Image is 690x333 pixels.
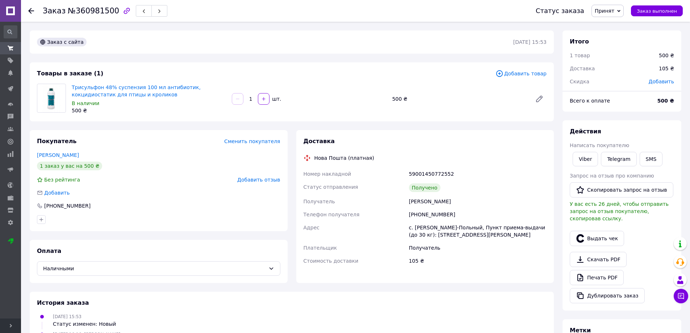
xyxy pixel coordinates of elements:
span: Скидка [570,79,589,84]
span: Плательщик [304,245,337,251]
button: Заказ выполнен [631,5,683,16]
div: 500 ₴ [389,94,529,104]
div: [PHONE_NUMBER] [407,208,548,221]
div: Нова Пошта (платная) [313,154,376,162]
a: Telegram [601,152,636,166]
div: с. [PERSON_NAME]-Польный, Пункт приема-выдачи (до 30 кг): [STREET_ADDRESS][PERSON_NAME] [407,221,548,241]
span: Адрес [304,225,319,230]
span: Доставка [570,66,595,71]
span: У вас есть 26 дней, чтобы отправить запрос на отзыв покупателю, скопировав ссылку. [570,201,669,221]
a: Viber [573,152,598,166]
button: Дублировать заказ [570,288,645,303]
span: Принят [595,8,614,14]
span: Добавить [44,190,70,196]
a: Трисульфон 48% суспензия 100 мл антибиотик, кокцидиостатик для птицы и кроликов [72,84,201,97]
a: Скачать PDF [570,252,627,267]
a: Печать PDF [570,270,624,285]
span: Товары в заказе (1) [37,70,103,77]
div: Вернуться назад [28,7,34,14]
span: Оплата [37,247,61,254]
div: 500 ₴ [72,107,226,114]
span: Добавить отзыв [237,177,280,183]
span: Телефон получателя [304,212,360,217]
span: №360981500 [68,7,119,15]
div: 1 заказ у вас на 500 ₴ [37,162,102,170]
span: Написать покупателю [570,142,629,148]
div: 59001450772552 [407,167,548,180]
a: [PERSON_NAME] [37,152,79,158]
span: Запрос на отзыв про компанию [570,173,654,179]
span: Статус отправления [304,184,358,190]
span: Номер накладной [304,171,351,177]
b: 500 ₴ [657,98,674,104]
div: Статус заказа [536,7,584,14]
span: Всего к оплате [570,98,610,104]
span: [DATE] 15:53 [53,314,81,319]
span: Доставка [304,138,335,145]
span: Заказ выполнен [637,8,677,14]
div: Статус изменен: Новый [53,320,116,328]
span: История заказа [37,299,89,306]
span: Сменить покупателя [224,138,280,144]
div: Получатель [407,241,548,254]
span: Без рейтинга [44,177,80,183]
span: 1 товар [570,53,590,58]
span: Заказ [43,7,66,15]
div: [PERSON_NAME] [407,195,548,208]
div: 105 ₴ [655,61,678,76]
div: Заказ с сайта [37,38,87,46]
button: Чат с покупателем [674,289,688,303]
time: [DATE] 15:53 [513,39,547,45]
div: 105 ₴ [407,254,548,267]
img: Трисульфон 48% суспензия 100 мл антибиотик, кокцидиостатик для птицы и кроликов [42,84,61,112]
span: Добавить [649,79,674,84]
span: Стоимость доставки [304,258,359,264]
span: Итого [570,38,589,45]
span: Добавить товар [495,70,547,78]
button: SMS [640,152,663,166]
button: Выдать чек [570,231,624,246]
span: Получатель [304,199,335,204]
div: [PHONE_NUMBER] [43,202,91,209]
span: Действия [570,128,601,135]
button: Скопировать запрос на отзыв [570,182,673,197]
div: 500 ₴ [659,52,674,59]
a: Редактировать [532,92,547,106]
div: шт. [270,95,282,103]
span: Покупатель [37,138,76,145]
span: Наличными [43,265,265,272]
div: Получено [409,183,440,192]
span: В наличии [72,100,99,106]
